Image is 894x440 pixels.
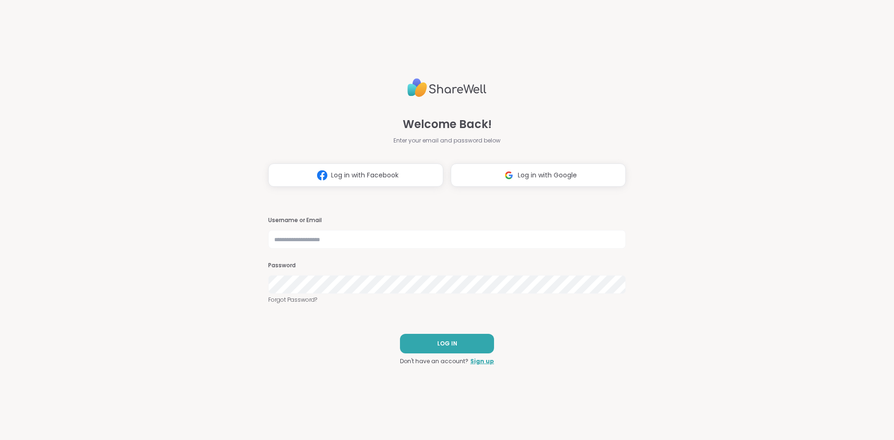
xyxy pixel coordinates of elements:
img: ShareWell Logo [407,74,487,101]
span: Log in with Google [518,170,577,180]
span: Enter your email and password below [393,136,501,145]
a: Forgot Password? [268,296,626,304]
h3: Username or Email [268,217,626,224]
h3: Password [268,262,626,270]
button: Log in with Google [451,163,626,187]
img: ShareWell Logomark [313,167,331,184]
a: Sign up [470,357,494,366]
img: ShareWell Logomark [500,167,518,184]
span: Welcome Back! [403,116,492,133]
span: Don't have an account? [400,357,468,366]
button: LOG IN [400,334,494,353]
span: Log in with Facebook [331,170,399,180]
span: LOG IN [437,339,457,348]
button: Log in with Facebook [268,163,443,187]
